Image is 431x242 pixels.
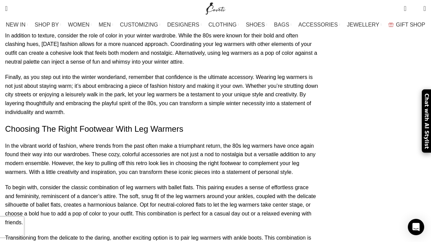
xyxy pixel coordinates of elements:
[298,21,338,28] span: ACCESSORIES
[99,18,113,32] a: MEN
[246,18,267,32] a: SHOES
[68,21,90,28] span: WOMEN
[6,21,26,28] span: NEW IN
[2,2,11,15] a: Search
[347,18,382,32] a: JEWELLERY
[167,18,202,32] a: DESIGNERS
[99,21,111,28] span: MEN
[274,21,289,28] span: BAGS
[388,22,394,27] img: GiftBag
[404,3,410,9] span: 0
[35,18,61,32] a: SHOP BY
[209,18,239,32] a: CLOTHING
[5,123,318,135] h2: Choosing The Right Footwear With Leg Warmers
[35,21,59,28] span: SHOP BY
[413,7,418,12] span: 0
[5,183,318,227] p: To begin with, consider the classic combination of leg warmers with ballet flats. This pairing ex...
[400,2,410,15] a: 0
[6,18,28,32] a: NEW IN
[204,5,227,11] a: Site logo
[2,18,429,32] div: Main navigation
[274,18,291,32] a: BAGS
[209,21,237,28] span: CLOTHING
[246,21,265,28] span: SHOES
[120,18,160,32] a: CUSTOMIZING
[396,21,425,28] span: GIFT SHOP
[5,31,318,66] p: In addition to texture, consider the role of color in your winter wardrobe. While the 80s were kn...
[5,73,318,116] p: Finally, as you step out into the winter wonderland, remember that confidence is the ultimate acc...
[347,21,379,28] span: JEWELLERY
[298,18,340,32] a: ACCESSORIES
[120,21,158,28] span: CUSTOMIZING
[5,142,318,176] p: In the vibrant world of fashion, where trends from the past often make a triumphant return, the 8...
[388,18,425,32] a: GIFT SHOP
[68,18,92,32] a: WOMEN
[408,219,424,235] div: Open Intercom Messenger
[167,21,199,28] span: DESIGNERS
[412,2,418,15] div: My Wishlist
